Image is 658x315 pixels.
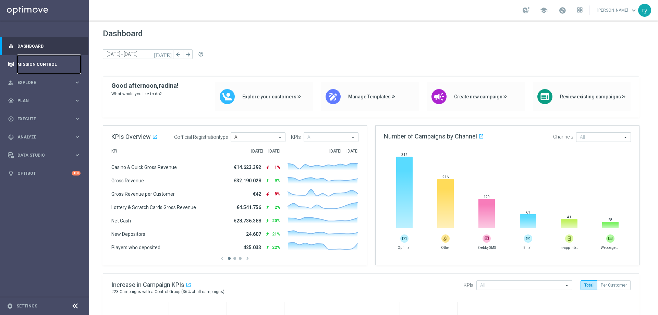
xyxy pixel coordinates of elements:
i: equalizer [8,43,14,49]
a: Optibot [17,164,72,182]
span: school [540,7,548,14]
i: gps_fixed [8,98,14,104]
a: Settings [16,304,37,308]
i: settings [7,303,13,309]
button: person_search Explore keyboard_arrow_right [8,80,81,85]
a: Mission Control [17,55,81,73]
i: keyboard_arrow_right [74,152,81,158]
button: play_circle_outline Execute keyboard_arrow_right [8,116,81,122]
i: keyboard_arrow_right [74,97,81,104]
button: lightbulb Optibot +10 [8,171,81,176]
span: Plan [17,99,74,103]
div: Execute [8,116,74,122]
button: equalizer Dashboard [8,44,81,49]
span: Data Studio [17,153,74,157]
a: [PERSON_NAME]keyboard_arrow_down [597,5,638,15]
span: Execute [17,117,74,121]
i: track_changes [8,134,14,140]
div: Explore [8,80,74,86]
span: Explore [17,81,74,85]
div: +10 [72,171,81,175]
div: Mission Control [8,55,81,73]
button: Data Studio keyboard_arrow_right [8,153,81,158]
i: keyboard_arrow_right [74,79,81,86]
i: lightbulb [8,170,14,177]
div: Plan [8,98,74,104]
div: Data Studio [8,152,74,158]
button: gps_fixed Plan keyboard_arrow_right [8,98,81,104]
i: keyboard_arrow_right [74,134,81,140]
div: ry [638,4,651,17]
i: keyboard_arrow_right [74,116,81,122]
div: Analyze [8,134,74,140]
span: keyboard_arrow_down [630,7,637,14]
i: play_circle_outline [8,116,14,122]
i: person_search [8,80,14,86]
div: Dashboard [8,37,81,55]
button: Mission Control [8,62,81,67]
div: Optibot [8,164,81,182]
button: track_changes Analyze keyboard_arrow_right [8,134,81,140]
span: Analyze [17,135,74,139]
a: Dashboard [17,37,81,55]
